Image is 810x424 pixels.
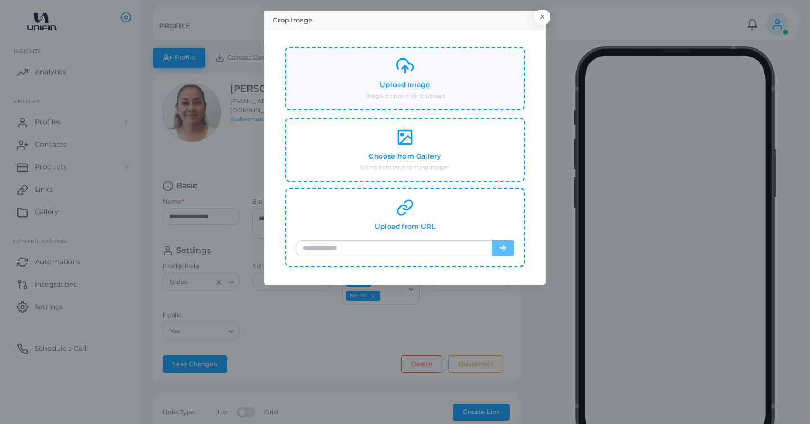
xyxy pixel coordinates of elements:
button: Close [535,10,550,24]
h4: Choose from Gallery [368,152,441,161]
small: Select from your existing images [360,164,450,172]
h4: Upload from URL [375,223,436,231]
h4: Upload Image [380,81,430,89]
small: Drag & drop or click to upload [365,92,445,100]
h5: Crop Image [273,16,312,25]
